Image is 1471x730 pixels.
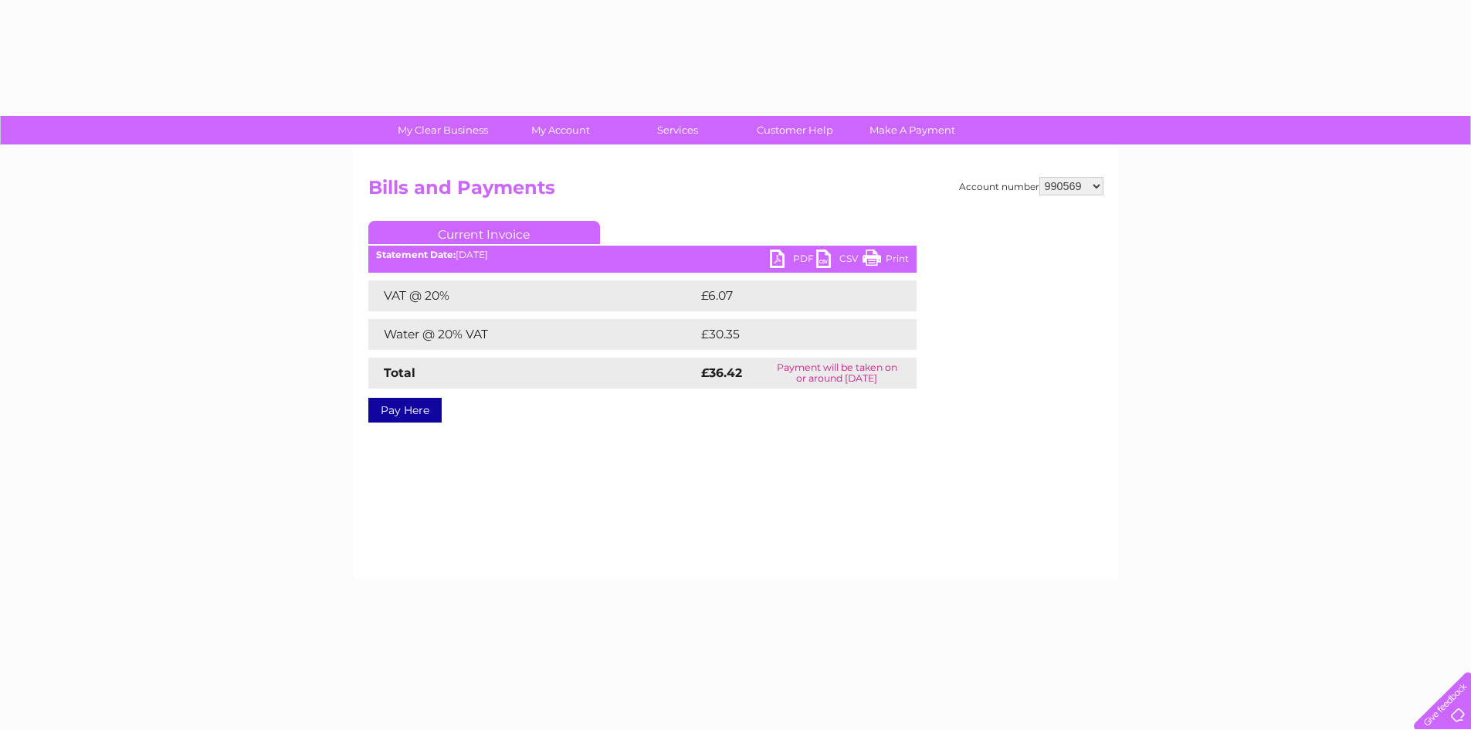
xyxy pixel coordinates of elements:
strong: £36.42 [701,365,742,380]
strong: Total [384,365,415,380]
a: CSV [816,250,863,272]
a: My Account [497,116,624,144]
a: Make A Payment [849,116,976,144]
a: Print [863,250,909,272]
a: PDF [770,250,816,272]
a: Services [614,116,741,144]
a: My Clear Business [379,116,507,144]
b: Statement Date: [376,249,456,260]
td: £30.35 [697,319,885,350]
td: £6.07 [697,280,880,311]
a: Pay Here [368,398,442,423]
h2: Bills and Payments [368,177,1103,206]
td: Payment will be taken on or around [DATE] [758,358,917,389]
a: Customer Help [731,116,859,144]
a: Current Invoice [368,221,600,244]
td: VAT @ 20% [368,280,697,311]
div: [DATE] [368,250,917,260]
td: Water @ 20% VAT [368,319,697,350]
div: Account number [959,177,1103,195]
